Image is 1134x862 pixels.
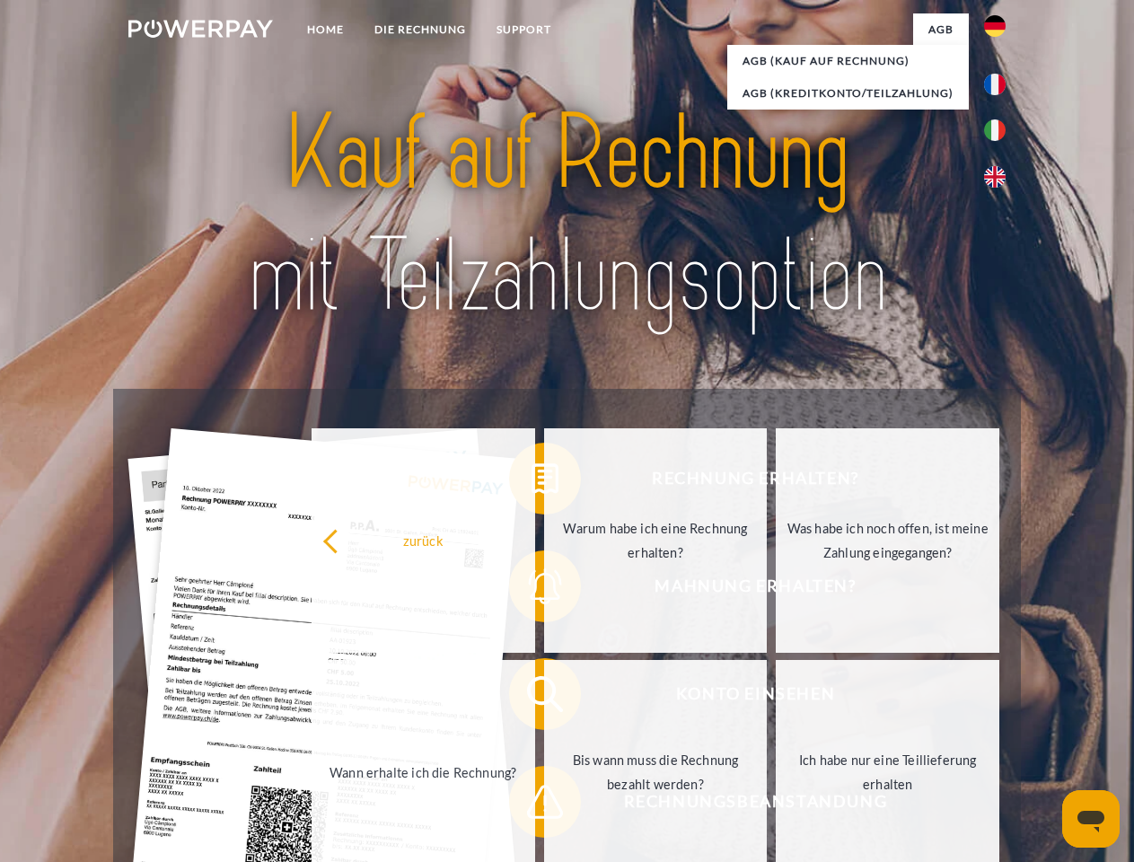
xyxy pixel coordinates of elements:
a: Was habe ich noch offen, ist meine Zahlung eingegangen? [776,428,999,653]
div: Wann erhalte ich die Rechnung? [322,760,524,784]
img: fr [984,74,1006,95]
a: DIE RECHNUNG [359,13,481,46]
img: de [984,15,1006,37]
div: Ich habe nur eine Teillieferung erhalten [787,748,989,796]
img: it [984,119,1006,141]
a: agb [913,13,969,46]
a: AGB (Kauf auf Rechnung) [727,45,969,77]
div: Was habe ich noch offen, ist meine Zahlung eingegangen? [787,516,989,565]
img: logo-powerpay-white.svg [128,20,273,38]
a: Home [292,13,359,46]
img: en [984,166,1006,188]
div: Bis wann muss die Rechnung bezahlt werden? [555,748,757,796]
iframe: Schaltfläche zum Öffnen des Messaging-Fensters [1062,790,1120,848]
div: zurück [322,528,524,552]
img: title-powerpay_de.svg [171,86,963,344]
a: AGB (Kreditkonto/Teilzahlung) [727,77,969,110]
div: Warum habe ich eine Rechnung erhalten? [555,516,757,565]
a: SUPPORT [481,13,567,46]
